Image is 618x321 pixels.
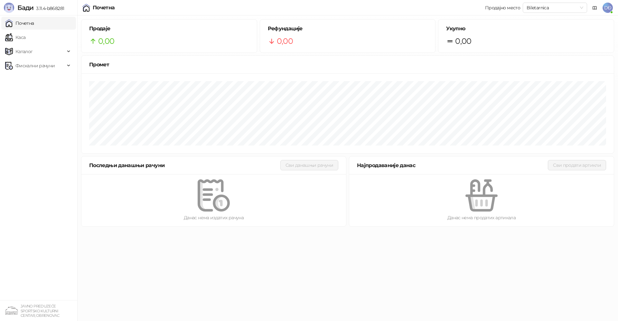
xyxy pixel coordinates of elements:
div: Почетна [93,5,115,10]
span: Фискални рачуни [15,59,55,72]
div: Промет [89,61,606,69]
a: Почетна [5,17,34,30]
div: Последњи данашњи рачуни [89,161,280,169]
div: Продајно место [485,5,520,10]
span: Бади [17,4,33,12]
a: Каса [5,31,25,44]
span: Каталог [15,45,33,58]
div: Данас нема продатих артикала [360,214,604,221]
img: 64x64-companyLogo-4a28e1f8-f217-46d7-badd-69a834a81aaf.png [5,304,18,317]
div: Данас нема издатих рачуна [92,214,336,221]
span: DĐ [603,3,613,13]
h5: Укупно [446,25,606,33]
small: JAVNO PREDUZEĆE SPORTSKO KULTURNI CENTAR, OBRENOVAC [21,304,59,318]
span: 3.11.4-b868281 [33,5,64,11]
div: Најпродаваније данас [357,161,548,169]
button: Сви продати артикли [548,160,606,170]
h5: Продаје [89,25,249,33]
button: Сви данашњи рачуни [280,160,338,170]
a: Документација [590,3,600,13]
span: 0,00 [277,35,293,47]
h5: Рефундације [268,25,428,33]
span: 0,00 [455,35,471,47]
span: 0,00 [98,35,114,47]
img: Logo [4,3,14,13]
span: Biletarnica [527,3,583,13]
